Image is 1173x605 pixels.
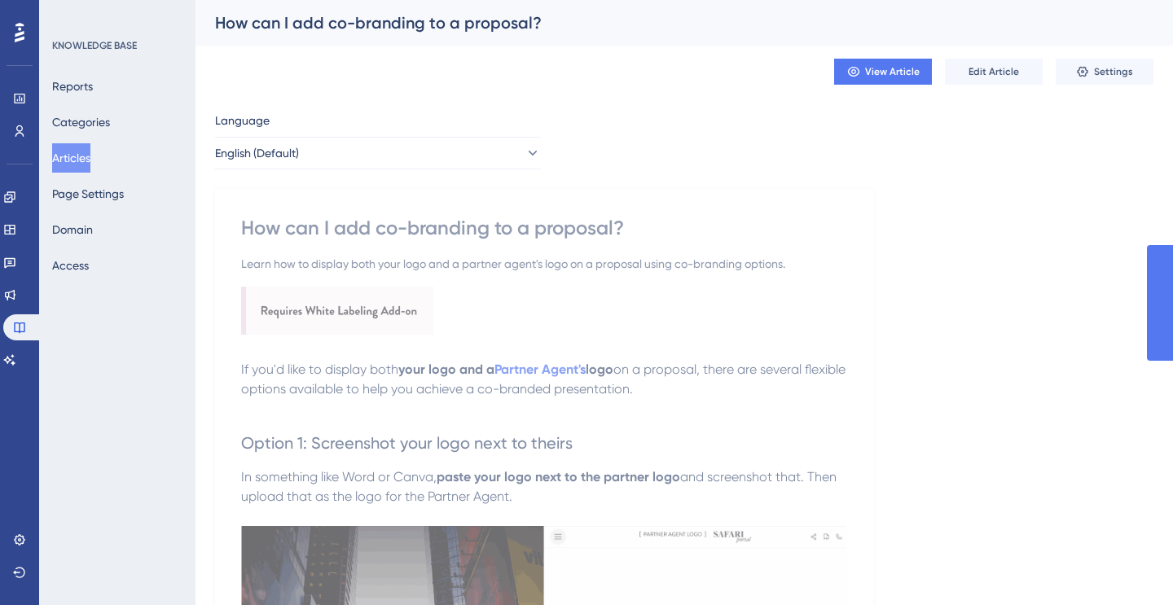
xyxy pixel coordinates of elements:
span: Option 1: Screenshot your logo next to theirs [241,433,573,453]
span: Edit Article [969,65,1019,78]
button: Page Settings [52,179,124,208]
button: Settings [1056,59,1153,85]
a: Partner Agent's [494,362,586,377]
span: Language [215,111,270,130]
button: English (Default) [215,137,541,169]
button: View Article [834,59,932,85]
strong: paste your logo [437,469,532,484]
span: Settings [1094,65,1133,78]
button: Reports [52,72,93,101]
button: Articles [52,143,90,173]
button: Categories [52,107,110,137]
strong: logo [586,362,613,377]
span: View Article [865,65,920,78]
span: If you'd like to display both [241,362,398,377]
button: Access [52,251,89,280]
iframe: UserGuiding AI Assistant Launcher [1105,541,1153,590]
button: Domain [52,215,93,244]
strong: next to the partner logo [535,469,680,484]
div: How can I add co-branding to a proposal? [241,215,847,241]
div: Learn how to display both your logo and a partner agent's logo on a proposal using co-branding op... [241,254,847,274]
span: In something like Word or Canva, [241,469,437,484]
span: English (Default) [215,143,299,163]
button: Edit Article [945,59,1043,85]
strong: your logo and a [398,362,494,377]
div: KNOWLEDGE BASE [52,39,137,52]
div: How can I add co-branding to a proposal? [215,11,1113,34]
